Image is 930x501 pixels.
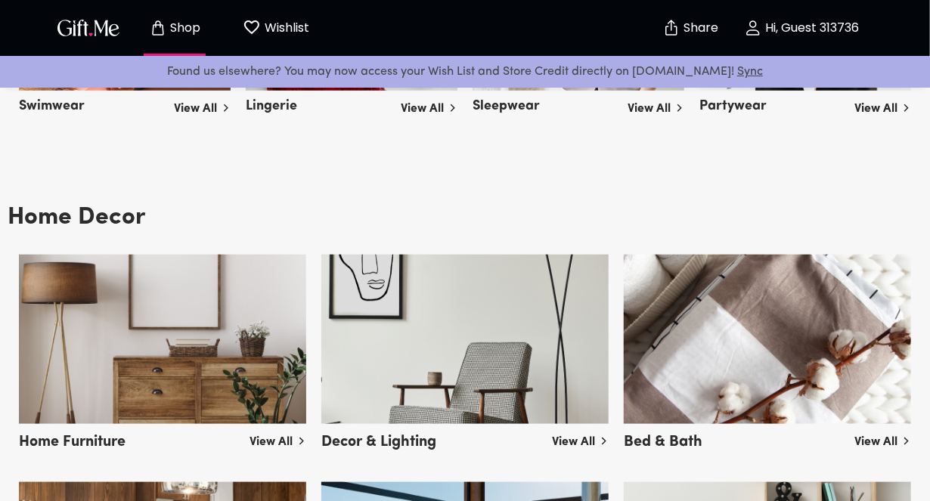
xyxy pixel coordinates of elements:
img: decor_and_lighting_male.png [321,255,609,424]
a: View All [628,94,684,118]
button: Wishlist page [234,4,318,52]
p: Shop [167,22,201,35]
button: Store page [133,4,216,52]
a: Sleepwear [473,79,684,113]
h5: Bed & Bath [624,427,702,452]
a: View All [854,427,911,451]
img: bed_and_bath_male.png [624,255,911,424]
a: Home Furniture [19,413,306,449]
a: View All [552,427,609,451]
a: View All [174,94,231,118]
img: secure [662,19,680,37]
h5: Sleepwear [473,94,540,116]
h5: Decor & Lighting [321,427,436,452]
p: Hi, Guest 313736 [762,22,860,35]
a: Swimwear [19,79,231,113]
h5: Lingerie [246,94,297,116]
button: GiftMe Logo [53,19,124,37]
button: Share [664,2,717,54]
a: Bed & Bath [624,413,911,449]
a: Decor & Lighting [321,413,609,449]
h5: Home Furniture [19,427,126,452]
button: Hi, Guest 313736 [726,4,877,52]
h5: Partywear [699,94,767,116]
p: Share [680,22,719,35]
img: GiftMe Logo [54,17,122,39]
a: Lingerie [246,79,457,113]
a: View All [250,427,306,451]
p: Wishlist [261,18,309,38]
img: home_furniture_male.png [19,255,306,424]
a: Sync [737,66,763,78]
a: View All [854,94,911,118]
a: Partywear [699,79,911,113]
p: Found us elsewhere? You may now access your Wish List and Store Credit directly on [DOMAIN_NAME]! [12,62,918,82]
h5: Swimwear [19,94,85,116]
h3: Home Decor [8,197,146,238]
a: View All [401,94,457,118]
